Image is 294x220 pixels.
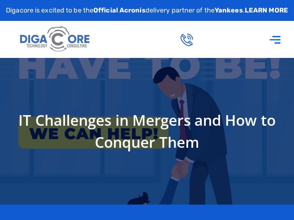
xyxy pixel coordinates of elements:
[245,6,288,14] a: LEARN MORE
[215,6,243,14] strong: Yankees
[265,29,285,49] div: Menu Toggle
[6,5,288,15] p: Digacore is excited to be the delivery partner of the .
[18,23,93,55] img: Digacore logo 1
[93,6,146,14] strong: Official Acronis
[4,109,290,153] h1: IT Challenges in Mergers and How to Conquer Them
